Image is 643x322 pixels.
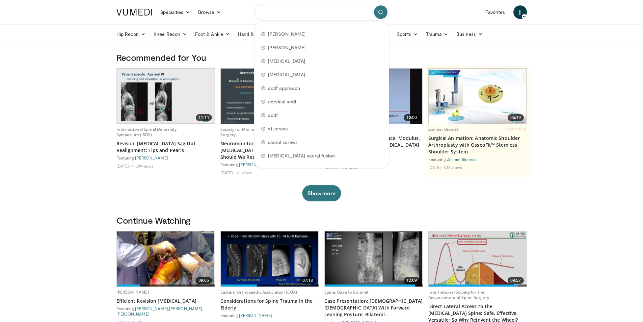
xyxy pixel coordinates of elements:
[481,5,509,19] a: Favorites
[112,27,150,41] a: Hip Recon
[116,155,215,160] div: Featuring:
[116,298,215,304] a: Efficient Revision [MEDICAL_DATA]
[268,152,335,159] span: [MEDICAL_DATA] sacral fusion
[268,85,300,92] span: acdf approach
[220,162,319,167] div: Featuring: ,
[239,162,272,167] a: [PERSON_NAME]
[191,27,234,41] a: Foot & Ankle
[428,165,443,170] li: [DATE]
[300,277,316,284] span: 07:18
[444,165,462,170] li: 628 views
[194,5,225,19] a: Browse
[429,231,527,287] img: d7df93c6-806d-4918-b259-3aa8b727bab1.620x360_q85_upscale.jpg
[220,170,235,175] li: [DATE]
[428,135,527,155] a: Surgical Animation: Anatomic Shoulder Arthroplasty with OsseoFit™ Stemless Shoulder System
[507,127,527,131] span: FEATURED
[116,163,131,169] li: [DATE]
[221,231,319,287] a: 07:18
[132,163,154,169] li: 4,009 views
[220,289,297,295] a: Eastern Orthopaedic Association (EOA)
[324,298,423,318] a: Case Presentation: [DEMOGRAPHIC_DATA] [DEMOGRAPHIC_DATA] With Forward Leaning Posture, Bilateral ...
[268,112,278,119] span: acdf
[404,277,420,284] span: 12:09
[428,289,489,300] a: International Society for the Advancement of Spine Surgery
[116,312,150,316] a: [PERSON_NAME]
[428,126,459,132] a: Zimmer Biomet
[150,27,191,41] a: Knee Recon
[169,306,202,311] a: [PERSON_NAME]
[268,31,306,38] span: [PERSON_NAME]
[268,71,305,78] span: [MEDICAL_DATA]
[268,98,297,105] span: cervical acdf
[324,289,369,295] a: Spine: Base to Summit
[116,306,215,317] div: Featuring: , ,
[234,27,277,41] a: Hand & Wrist
[254,4,389,20] input: Search topics, interventions
[325,231,423,287] a: 12:09
[429,69,527,124] a: 06:19
[220,126,290,138] a: Society for Minimally Invasive Spine Surgery
[196,277,212,284] span: 09:05
[220,298,319,311] a: Considerations for Spine Trauma in the Elderly
[513,5,527,19] a: I
[116,9,152,16] img: VuMedi Logo
[239,313,272,318] a: [PERSON_NAME]
[135,155,168,160] a: [PERSON_NAME]
[117,231,215,287] img: e00b193b-db12-4463-8e78-081f3d7147c5.620x360_q85_upscale.jpg
[196,114,212,121] span: 11:14
[116,215,527,226] h3: Continue Watching
[508,277,524,284] span: 09:57
[117,231,215,287] a: 09:05
[156,5,194,19] a: Specialties
[268,125,289,132] span: s1 screws
[268,44,306,51] span: [PERSON_NAME]
[236,170,252,175] li: 52 views
[508,114,524,121] span: 06:19
[447,157,475,162] a: Zimmer Biomet
[422,27,453,41] a: Trauma
[428,156,527,162] div: Featuring:
[116,126,177,138] a: International Spinal Deformity Symposium (ISDS)
[429,69,527,124] img: 84e7f812-2061-4fff-86f6-cdff29f66ef4.620x360_q85_upscale.jpg
[268,58,305,65] span: [MEDICAL_DATA]
[221,231,319,287] img: 85eeaeef-1794-43da-a5a6-a1faa8048c97.620x360_q85_upscale.jpg
[268,139,298,146] span: sacral screws
[325,231,423,287] img: 5065c2a4-16f0-43fb-9081-cd5c5a1210e1.620x360_q85_upscale.jpg
[116,289,149,295] a: [PERSON_NAME]
[393,27,422,41] a: Sports
[429,231,527,287] a: 09:57
[220,140,319,160] a: Neuromonitoring in Anterolateral [MEDICAL_DATA] Interbody Fusion—How Should We React to Signal Ch...
[221,69,319,124] img: 18b13fc4-8d44-40dc-b2bd-df239abc2119.620x360_q85_upscale.jpg
[117,69,215,124] a: 11:14
[116,52,527,63] h3: Recommended for You
[302,185,341,201] button: Show more
[135,306,168,311] a: [PERSON_NAME]
[117,69,215,124] img: 34d24524-95d0-4109-a6bf-c3883516c4e5.620x360_q85_upscale.jpg
[221,69,319,124] a: 10:50
[116,140,215,154] a: Revision [MEDICAL_DATA] Sagittal Realignment: Tips and Pearls
[404,114,420,121] span: 10:00
[452,27,487,41] a: Business
[220,313,319,318] div: Featuring:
